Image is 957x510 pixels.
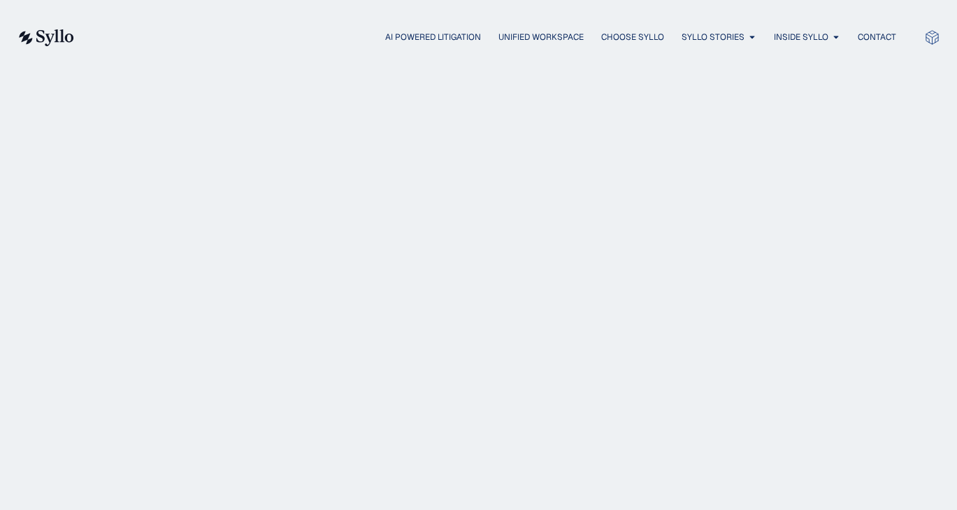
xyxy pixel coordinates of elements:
[17,29,74,46] img: syllo
[498,31,584,43] a: Unified Workspace
[102,31,896,44] nav: Menu
[682,31,744,43] a: Syllo Stories
[102,31,896,44] div: Menu Toggle
[385,31,481,43] a: AI Powered Litigation
[858,31,896,43] a: Contact
[601,31,664,43] a: Choose Syllo
[774,31,828,43] a: Inside Syllo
